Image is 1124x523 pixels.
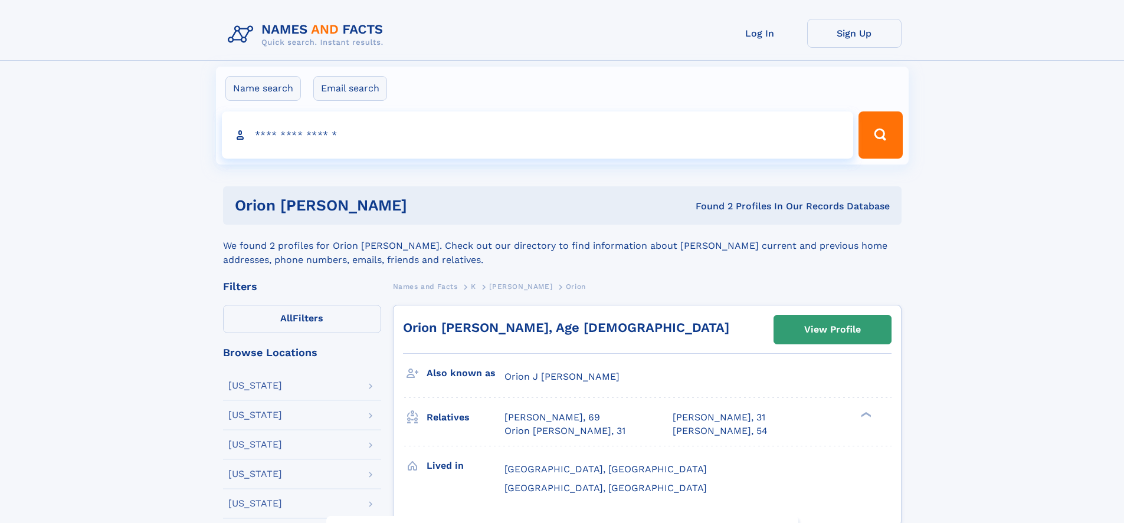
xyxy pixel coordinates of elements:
[228,410,282,420] div: [US_STATE]
[228,381,282,390] div: [US_STATE]
[223,281,381,292] div: Filters
[489,279,552,294] a: [PERSON_NAME]
[427,407,504,427] h3: Relatives
[280,313,293,324] span: All
[504,463,707,475] span: [GEOGRAPHIC_DATA], [GEOGRAPHIC_DATA]
[471,279,476,294] a: K
[504,482,707,494] span: [GEOGRAPHIC_DATA], [GEOGRAPHIC_DATA]
[807,19,902,48] a: Sign Up
[393,279,458,294] a: Names and Facts
[223,19,393,51] img: Logo Names and Facts
[235,198,552,213] h1: Orion [PERSON_NAME]
[774,315,891,344] a: View Profile
[222,111,854,159] input: search input
[504,411,600,424] a: [PERSON_NAME], 69
[403,320,729,335] a: Orion [PERSON_NAME], Age [DEMOGRAPHIC_DATA]
[673,425,768,438] a: [PERSON_NAME], 54
[858,111,902,159] button: Search Button
[504,371,620,382] span: Orion J [PERSON_NAME]
[427,456,504,476] h3: Lived in
[673,411,765,424] a: [PERSON_NAME], 31
[471,282,476,291] span: K
[427,363,504,383] h3: Also known as
[223,305,381,333] label: Filters
[551,200,890,213] div: Found 2 Profiles In Our Records Database
[228,499,282,508] div: [US_STATE]
[313,76,387,101] label: Email search
[713,19,807,48] a: Log In
[504,425,625,438] a: Orion [PERSON_NAME], 31
[804,316,861,343] div: View Profile
[228,440,282,449] div: [US_STATE]
[228,469,282,479] div: [US_STATE]
[566,282,586,291] span: Orion
[858,411,872,419] div: ❯
[223,225,902,267] div: We found 2 profiles for Orion [PERSON_NAME]. Check out our directory to find information about [P...
[489,282,552,291] span: [PERSON_NAME]
[223,347,381,358] div: Browse Locations
[225,76,301,101] label: Name search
